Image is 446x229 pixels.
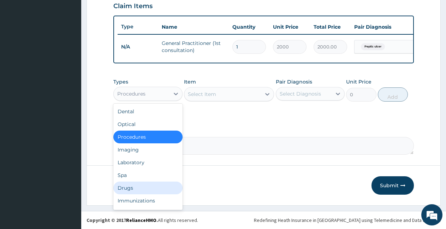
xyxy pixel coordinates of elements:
div: Procedures [117,90,145,97]
div: Spa [113,169,183,182]
th: Total Price [310,20,351,34]
th: Pair Diagnosis [351,20,428,34]
div: Optical [113,118,183,131]
img: d_794563401_company_1708531726252_794563401 [13,35,29,53]
th: Quantity [229,20,269,34]
div: Chat with us now [37,40,119,49]
button: Submit [371,176,414,195]
label: Item [184,78,196,85]
div: Procedures [113,131,183,143]
div: Drugs [113,182,183,194]
th: Unit Price [269,20,310,34]
h3: Claim Items [113,2,153,10]
strong: Copyright © 2017 . [87,217,158,223]
div: Select Item [188,91,216,98]
div: Others [113,207,183,220]
div: Minimize live chat window [116,4,133,21]
label: Pair Diagnosis [276,78,312,85]
label: Types [113,79,128,85]
span: Peptic ulcer [361,43,385,50]
td: General Practitioner (1st consultation) [158,36,229,57]
label: Unit Price [346,78,371,85]
div: Redefining Heath Insurance in [GEOGRAPHIC_DATA] using Telemedicine and Data Science! [254,217,441,224]
td: N/A [118,40,158,53]
div: Select Diagnosis [280,90,321,97]
div: Imaging [113,143,183,156]
th: Type [118,20,158,33]
div: Laboratory [113,156,183,169]
span: We're online! [41,69,97,141]
textarea: Type your message and hit 'Enter' [4,153,135,178]
th: Name [158,20,229,34]
div: Immunizations [113,194,183,207]
button: Add [378,87,408,102]
footer: All rights reserved. [81,211,446,229]
label: Comment [113,127,414,133]
div: Dental [113,105,183,118]
a: RelianceHMO [126,217,156,223]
